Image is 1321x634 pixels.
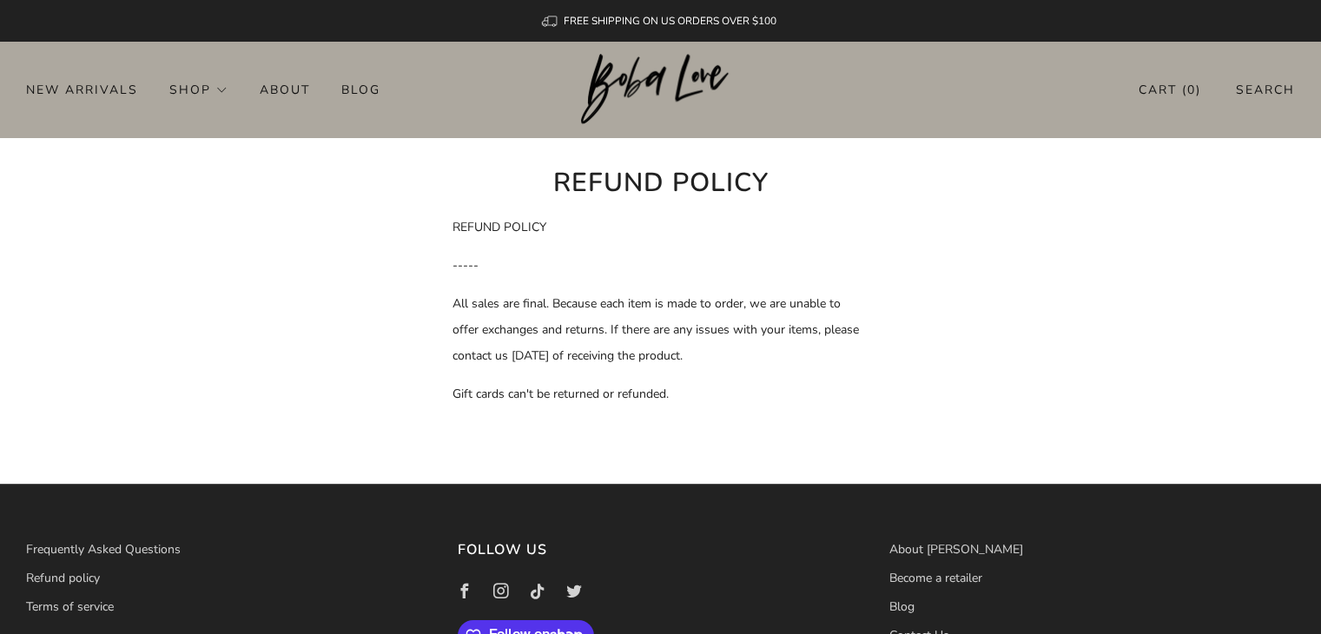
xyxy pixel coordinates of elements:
a: Terms of service [26,598,114,615]
a: Cart [1139,76,1201,104]
a: New Arrivals [26,76,138,103]
a: Boba Love [581,54,740,126]
h3: Follow us [458,537,863,563]
p: All sales are final. Because each item is made to order, we are unable to offer exchanges and ret... [452,291,869,369]
span: . [452,462,455,479]
a: About [260,76,310,103]
a: About [PERSON_NAME] [889,541,1023,558]
a: Frequently Asked Questions [26,541,181,558]
p: ----- [452,253,869,279]
a: Blog [341,76,380,103]
a: Blog [889,598,915,615]
p: REFUND POLICY [452,215,869,241]
items-count: 0 [1187,82,1196,98]
a: Become a retailer [889,570,982,586]
h1: Refund policy [452,164,869,202]
img: Boba Love [581,54,740,125]
a: Shop [169,76,228,103]
a: Refund policy [26,570,100,586]
p: Gift cards can't be returned or refunded. [452,381,869,407]
a: Search [1236,76,1295,104]
span: FREE SHIPPING ON US ORDERS OVER $100 [564,14,776,28]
